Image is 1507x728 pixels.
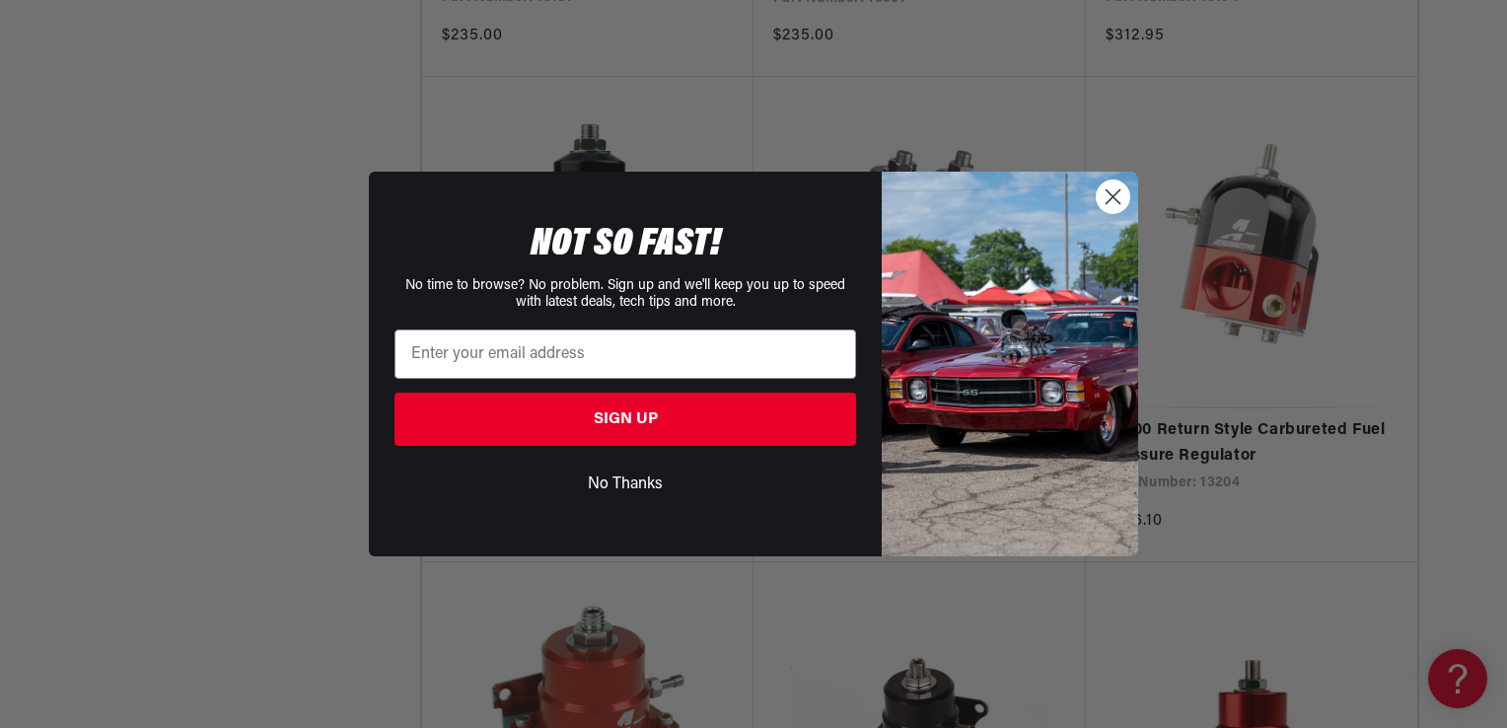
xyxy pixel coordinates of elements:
img: 85cdd541-2605-488b-b08c-a5ee7b438a35.jpeg [882,172,1138,556]
input: Enter your email address [395,329,856,379]
span: NOT SO FAST! [531,225,721,264]
button: No Thanks [395,466,856,503]
button: Close dialog [1096,180,1130,214]
button: SIGN UP [395,393,856,446]
span: No time to browse? No problem. Sign up and we'll keep you up to speed with latest deals, tech tip... [405,278,845,310]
